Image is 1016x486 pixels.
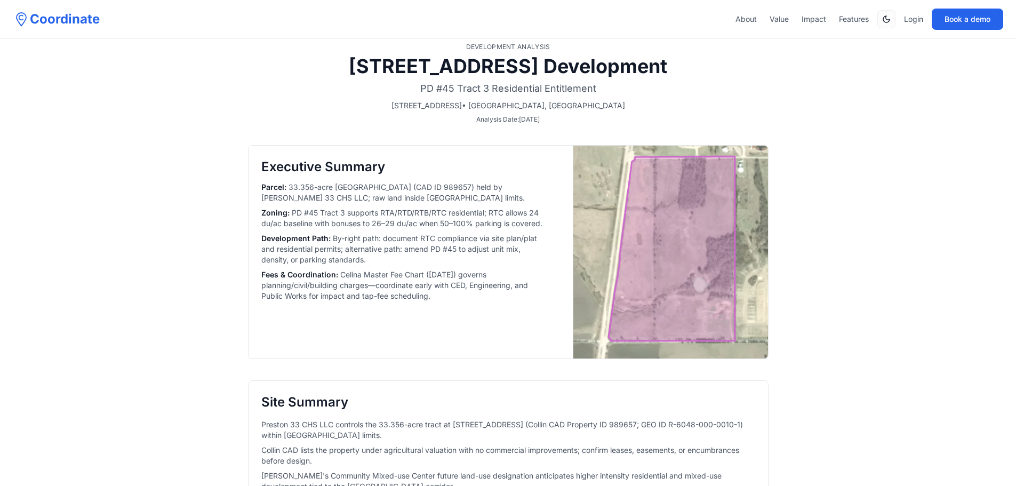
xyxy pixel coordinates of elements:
[261,234,331,243] span: Development Path :
[248,55,769,77] h1: [STREET_ADDRESS] Development
[248,43,769,51] p: Development Analysis
[839,14,869,25] a: Features
[261,270,338,279] span: Fees & Coordination :
[30,11,100,28] span: Coordinate
[248,81,769,96] p: PD #45 Tract 3 Residential Entitlement
[261,419,755,441] p: Preston 33 CHS LLC controls the 33.356-acre tract at [STREET_ADDRESS] (Collin CAD Property ID 989...
[261,234,537,264] span: By-right path: document RTC compliance via site plan/plat and residential permits; alternative pa...
[735,14,757,25] a: About
[261,208,542,228] span: PD #45 Tract 3 supports RTA/RTD/RTB/RTC residential; RTC allows 24 du/ac baseline with bonuses to...
[573,146,767,358] img: Site overview
[261,182,286,192] span: Parcel :
[261,208,290,217] span: Zoning :
[261,445,755,466] p: Collin CAD lists the property under agricultural valuation with no commercial improvements; confi...
[877,10,895,28] button: Switch to dark mode
[261,182,525,202] span: 33.356-acre [GEOGRAPHIC_DATA] (CAD ID 989657) held by [PERSON_NAME] 33 CHS LLC; raw land inside [...
[261,158,548,176] h2: Executive Summary
[932,9,1003,30] button: Book a demo
[261,394,755,411] h2: Site Summary
[13,11,100,28] a: Coordinate
[261,270,528,300] span: Celina Master Fee Chart ([DATE]) governs planning/civil/building charges—coordinate early with CE...
[904,14,923,25] a: Login
[802,14,826,25] a: Impact
[13,11,30,28] img: Coordinate
[248,115,769,124] p: Analysis Date: [DATE]
[770,14,789,25] a: Value
[248,100,769,111] p: [STREET_ADDRESS] • [GEOGRAPHIC_DATA], [GEOGRAPHIC_DATA]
